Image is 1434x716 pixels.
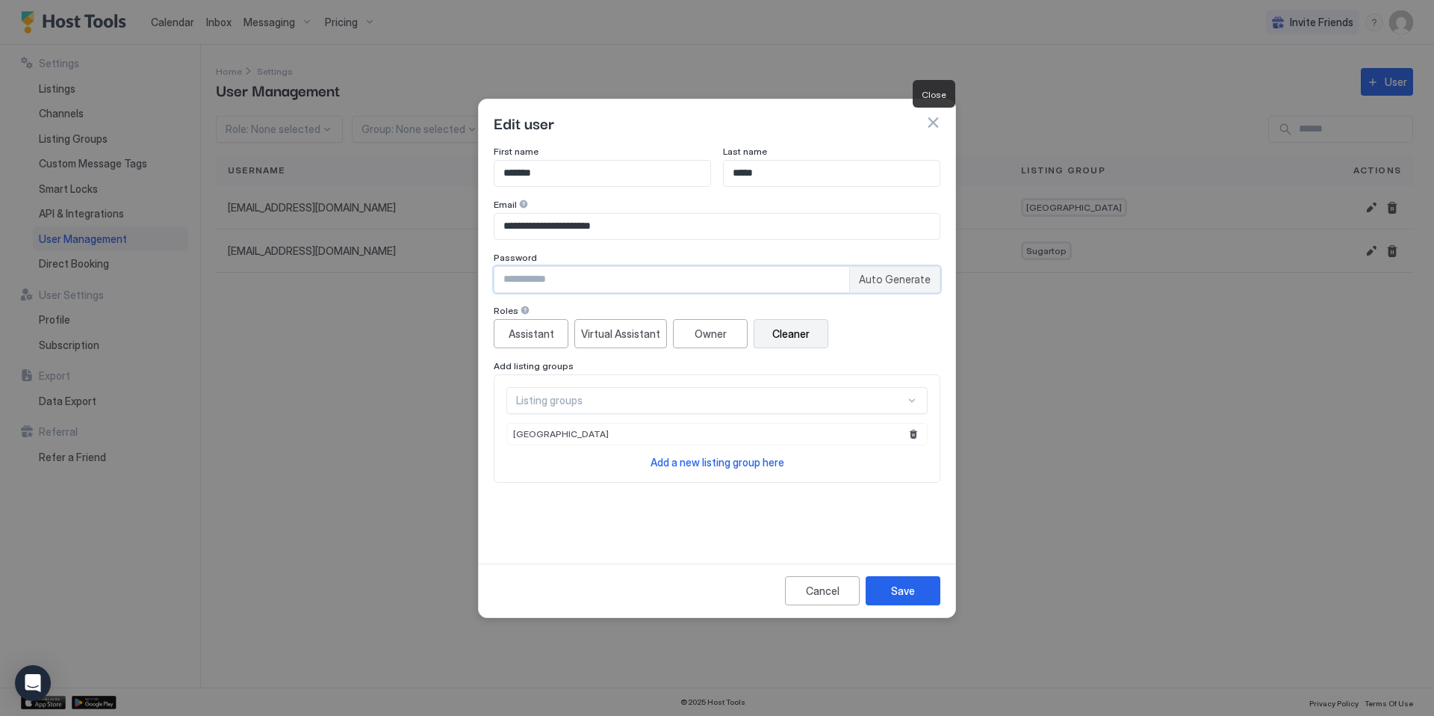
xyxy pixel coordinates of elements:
[651,456,784,469] span: Add a new listing group here
[859,273,931,286] span: Auto Generate
[673,319,748,348] button: Owner
[695,326,727,342] div: Owner
[494,214,940,239] input: Input Field
[723,146,767,157] span: Last name
[922,89,946,100] span: Close
[891,583,915,599] div: Save
[866,576,940,605] button: Save
[494,146,538,157] span: First name
[516,394,905,407] div: Listing groups
[906,427,921,442] button: Remove
[494,252,537,263] span: Password
[754,319,828,348] button: Cleaner
[513,428,609,439] span: [GEOGRAPHIC_DATA]
[651,454,784,470] a: Add a new listing group here
[494,161,710,186] input: Input Field
[581,326,660,342] div: Virtual Assistant
[509,326,554,342] div: Assistant
[785,576,860,605] button: Cancel
[574,319,667,348] button: Virtual Assistant
[724,161,940,186] input: Input Field
[772,326,810,342] div: Cleaner
[494,360,574,371] span: Add listing groups
[494,267,849,292] input: Input Field
[15,665,51,701] div: Open Intercom Messenger
[494,319,568,348] button: Assistant
[806,583,839,599] div: Cancel
[494,111,554,134] span: Edit user
[494,305,518,316] span: Roles
[494,199,517,210] span: Email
